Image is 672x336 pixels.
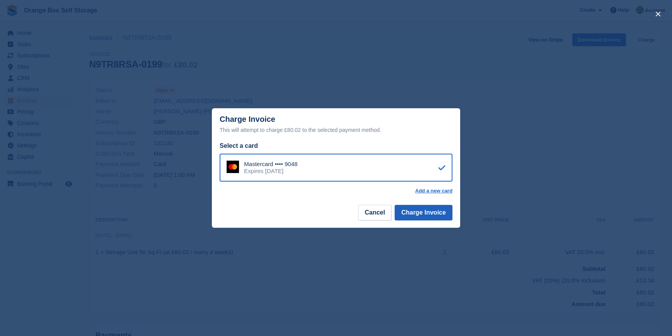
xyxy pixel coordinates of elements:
div: Select a card [220,141,452,151]
img: Mastercard Logo [227,161,239,173]
button: Cancel [358,205,391,220]
div: This will attempt to charge £80.02 to the selected payment method. [220,125,452,135]
a: Add a new card [415,188,452,194]
button: Charge Invoice [395,205,452,220]
div: Charge Invoice [220,115,452,135]
div: Mastercard •••• 9048 [244,161,298,168]
div: Expires [DATE] [244,168,298,175]
button: close [652,8,664,20]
